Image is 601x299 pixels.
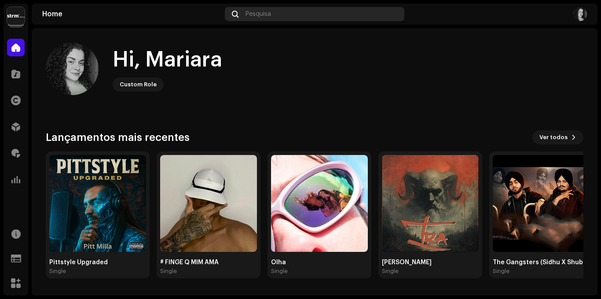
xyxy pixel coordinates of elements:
[49,155,146,252] img: 67d25470-4dc6-4cad-81e9-3c527bdd78bd
[49,268,66,275] div: Single
[46,130,190,144] h3: Lançamentos mais recentes
[42,11,221,18] div: Home
[539,129,568,146] span: Ver todos
[271,259,368,266] div: Olha
[7,7,25,25] img: 408b884b-546b-4518-8448-1008f9c76b02
[271,155,368,252] img: 97830168-3703-461b-a241-ac596bfbc871
[160,155,257,252] img: 5d71ee6a-0996-498d-b062-d0b4e1b021ac
[493,268,509,275] div: Single
[113,46,222,74] div: Hi, Mariara
[271,268,288,275] div: Single
[573,7,587,21] img: 79f8b39f-8ef6-488b-9b8e-cd191c92e5bb
[46,42,99,95] img: 79f8b39f-8ef6-488b-9b8e-cd191c92e5bb
[382,259,479,266] div: [PERSON_NAME]
[382,268,399,275] div: Single
[246,11,271,18] span: Pesquisa
[532,130,583,144] button: Ver todos
[49,259,146,266] div: Pittstyle Upgraded
[160,268,177,275] div: Single
[382,155,479,252] img: e2674e37-f3b3-4fd2-915b-38da817efaa6
[120,79,157,90] div: Custom Role
[493,155,590,252] img: 54a0936e-c844-416a-930d-f27fb17fb704
[160,259,257,266] div: # FINGE Q MIM AMA
[493,259,590,266] div: The Gangsters (Sidhu X Shubh)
